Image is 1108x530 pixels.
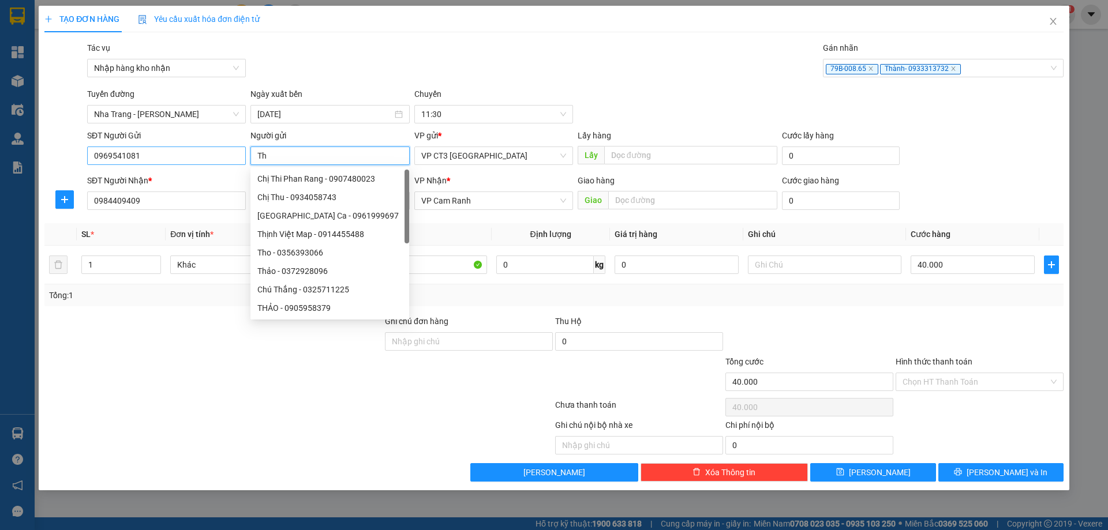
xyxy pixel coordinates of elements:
[896,357,972,366] label: Hình thức thanh toán
[148,256,160,265] span: Increase Value
[233,65,239,72] span: close-circle
[5,70,57,81] span: 0386381533
[782,146,900,165] input: Cước lấy hàng
[615,255,739,274] input: 0
[1044,255,1059,274] button: plus
[555,317,582,326] span: Thu Hộ
[100,28,170,50] strong: Nhận:
[87,43,110,52] label: Tác vụ
[421,192,566,209] span: VP Cam Ranh
[56,195,73,204] span: plus
[748,255,901,274] input: Ghi Chú
[151,266,158,273] span: down
[826,64,878,74] span: 79B-008.65
[578,191,608,209] span: Giao
[151,258,158,265] span: up
[578,146,604,164] span: Lấy
[138,15,147,24] img: icon
[87,88,246,105] div: Tuyến đường
[257,172,402,185] div: Chị Thi Phan Rang - 0907480023
[782,191,900,210] input: Cước giao hàng
[849,466,911,479] span: [PERSON_NAME]
[100,75,152,86] span: 0907480023
[555,436,723,454] input: Nhập ghi chú
[554,399,724,419] div: Chưa thanh toán
[138,14,260,24] span: Yêu cầu xuất hóa đơn điện tử
[250,262,409,280] div: Thảo - 0372928096
[578,131,611,140] span: Lấy hàng
[94,106,239,123] span: Nha Trang - Phan Rang
[555,419,723,436] div: Ghi chú nội bộ nhà xe
[44,15,53,23] span: plus
[938,463,1064,482] button: printer[PERSON_NAME] và In
[1045,260,1058,269] span: plus
[421,106,566,123] span: 11:30
[530,230,571,239] span: Định lượng
[250,129,409,142] div: Người gửi
[94,59,239,77] span: Nhập hàng kho nhận
[782,131,834,140] label: Cước lấy hàng
[880,64,961,74] span: Thành- 0933313732
[44,14,119,24] span: TẠO ĐƠN HÀNG
[823,43,858,52] label: Gán nhãn
[743,223,906,246] th: Ghi chú
[578,176,615,185] span: Giao hàng
[1037,6,1069,38] button: Close
[49,289,428,302] div: Tổng: 1
[608,191,777,209] input: Dọc đường
[250,188,409,206] div: Chị Thu - 0934058743
[421,147,566,164] span: VP CT3 Nha Trang
[705,466,755,479] span: Xóa Thông tin
[692,468,701,477] span: delete
[257,302,402,314] div: THẢO - 0905958379
[810,463,935,482] button: save[PERSON_NAME]
[333,255,486,274] input: VD: Bàn, Ghế
[604,146,777,164] input: Dọc đường
[250,280,409,299] div: Chú Thắng - 0325711225
[954,468,962,477] span: printer
[414,176,447,185] span: VP Nhận
[5,57,59,68] span: Tuấn Kiotviet
[594,255,605,274] span: kg
[782,176,839,185] label: Cước giao hàng
[868,66,874,72] span: close
[250,88,409,105] div: Ngày xuất bến
[725,357,763,366] span: Tổng cước
[385,317,448,326] label: Ghi chú đơn hàng
[250,170,409,188] div: Chị Thi Phan Rang - 0907480023
[250,243,409,262] div: Tho - 0356393066
[414,129,573,142] div: VP gửi
[40,6,135,22] strong: Nhà xe Đức lộc
[87,129,246,142] div: SĐT Người Gửi
[55,190,74,209] button: plus
[257,209,402,222] div: [GEOGRAPHIC_DATA] Ca - 0961999697
[148,265,160,273] span: Decrease Value
[5,33,93,55] strong: Gửi:
[257,283,402,296] div: Chú Thắng - 0325711225
[100,28,170,50] span: VP [PERSON_NAME]
[641,463,808,482] button: deleteXóa Thông tin
[49,255,68,274] button: delete
[523,466,585,479] span: [PERSON_NAME]
[250,206,409,225] div: Thảo Mỹ Ca - 0961999697
[100,51,153,73] span: Chị Thi Phan Rang
[950,66,956,72] span: close
[5,33,93,55] span: VP CT3 [GEOGRAPHIC_DATA]
[87,174,246,187] div: SĐT Người Nhận
[177,256,317,273] span: Khác
[615,230,657,239] span: Giá trị hàng
[470,463,638,482] button: [PERSON_NAME]
[81,230,91,239] span: SL
[257,108,392,121] input: 11/08/2025
[170,230,214,239] span: Đơn vị tính
[257,191,402,204] div: Chị Thu - 0934058743
[257,265,402,277] div: Thảo - 0372928096
[967,466,1047,479] span: [PERSON_NAME] và In
[250,225,409,243] div: Thịnh Việt Map - 0914455488
[257,228,402,240] div: Thịnh Việt Map - 0914455488
[414,88,573,105] div: Chuyến
[911,230,950,239] span: Cước hàng
[1049,17,1058,26] span: close
[385,332,553,351] input: Ghi chú đơn hàng
[836,468,844,477] span: save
